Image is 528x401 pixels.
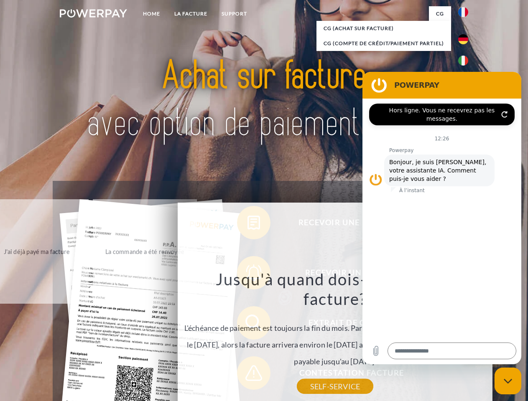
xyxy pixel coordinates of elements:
img: de [458,34,468,44]
a: Home [136,6,167,21]
a: CG (Compte de crédit/paiement partiel) [316,36,451,51]
div: L'échéance de paiement est toujours la fin du mois. Par exemple, si la commande a été passée le [... [183,269,488,386]
a: Support [214,6,254,21]
div: La commande a été renvoyée [98,246,192,257]
a: LA FACTURE [167,6,214,21]
a: CG (achat sur facture) [316,21,451,36]
iframe: Fenêtre de messagerie [362,72,521,364]
img: it [458,56,468,66]
img: logo-powerpay-white.svg [60,9,127,18]
h3: Jusqu'à quand dois-je payer ma facture? [183,269,488,309]
img: title-powerpay_fr.svg [80,40,448,160]
a: CG [429,6,451,21]
img: fr [458,7,468,17]
a: SELF-SERVICE [297,379,373,394]
iframe: Bouton de lancement de la fenêtre de messagerie, conversation en cours [495,368,521,394]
